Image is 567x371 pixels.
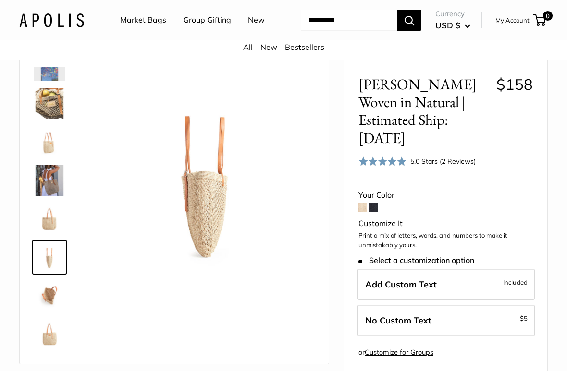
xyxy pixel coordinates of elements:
a: Customize for Groups [365,348,433,357]
span: Select a customization option [358,256,474,265]
button: USD $ [435,18,470,33]
span: [PERSON_NAME] Woven in Natural | Estimated Ship: [DATE] [358,75,489,147]
span: - [517,312,528,324]
span: $5 [520,314,528,322]
img: Mercado Woven in Natural | Estimated Ship: Oct. 19th [34,88,65,119]
label: Add Custom Text [357,269,535,300]
a: Mercado Woven in Natural | Estimated Ship: Oct. 19th [32,278,67,313]
span: 0 [543,11,553,21]
a: Mercado Woven in Natural | Estimated Ship: Oct. 19th [32,202,67,236]
img: Mercado Woven in Natural | Estimated Ship: Oct. 19th [34,319,65,349]
a: 0 [534,14,546,26]
span: No Custom Text [365,315,431,326]
input: Search... [301,10,397,31]
img: Mercado Woven in Natural | Estimated Ship: Oct. 19th [97,73,314,290]
img: Apolis [19,13,84,27]
div: or [358,346,433,359]
span: Currency [435,7,470,21]
a: New [260,42,277,52]
div: Your Color [358,188,533,203]
a: New [248,13,265,27]
a: Bestsellers [285,42,324,52]
span: Included [503,276,528,288]
a: Mercado Woven in Natural | Estimated Ship: Oct. 19th [32,125,67,159]
a: Market Bags [120,13,166,27]
a: Mercado Woven in Natural | Estimated Ship: Oct. 19th [32,317,67,351]
span: Add Custom Text [365,279,437,290]
span: $158 [496,75,533,94]
div: Customize It [358,216,533,231]
a: Mercado Woven in Natural | Estimated Ship: Oct. 19th [32,163,67,198]
img: Mercado Woven in Natural | Estimated Ship: Oct. 19th [34,242,65,273]
a: All [243,42,253,52]
label: Leave Blank [357,305,535,336]
img: Mercado Woven in Natural | Estimated Ship: Oct. 19th [34,127,65,157]
a: Mercado Woven in Natural | Estimated Ship: Oct. 19th [32,86,67,121]
p: Print a mix of letters, words, and numbers to make it unmistakably yours. [358,231,533,250]
img: Mercado Woven in Natural | Estimated Ship: Oct. 19th [34,165,65,196]
div: 5.0 Stars (2 Reviews) [358,154,476,168]
a: My Account [495,14,530,26]
a: Mercado Woven in Natural | Estimated Ship: Oct. 19th [32,240,67,275]
img: Mercado Woven in Natural | Estimated Ship: Oct. 19th [34,280,65,311]
a: Group Gifting [183,13,231,27]
div: 5.0 Stars (2 Reviews) [410,156,476,167]
button: Search [397,10,421,31]
img: Mercado Woven in Natural | Estimated Ship: Oct. 19th [34,203,65,234]
span: USD $ [435,20,460,30]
